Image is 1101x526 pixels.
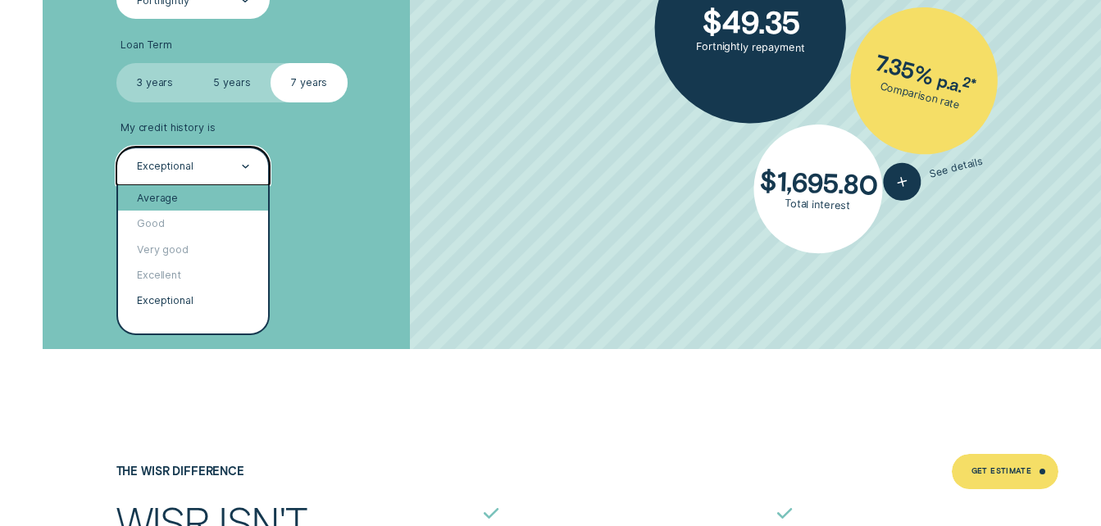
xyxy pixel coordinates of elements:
button: See details [880,143,988,205]
h4: The Wisr Difference [116,465,398,478]
div: Exceptional [118,288,269,314]
label: 7 years [271,63,348,102]
label: 3 years [116,63,193,102]
div: Excellent [118,262,269,288]
div: Very good [118,237,269,262]
span: See details [929,155,985,181]
a: Get Estimate [952,454,1058,488]
label: 5 years [193,63,271,102]
div: Exceptional [137,161,193,174]
div: Average [118,185,269,211]
div: Good [118,211,269,236]
span: Loan Term [121,39,172,52]
span: My credit history is [121,121,216,134]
